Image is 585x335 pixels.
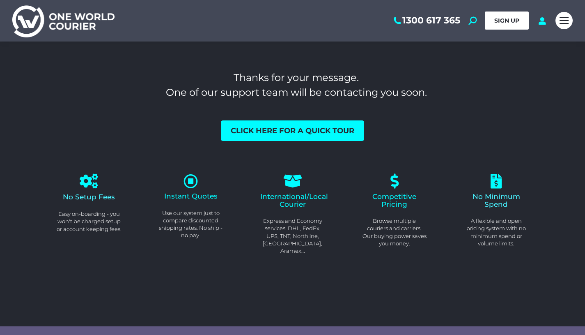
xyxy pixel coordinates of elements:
p: Browse multiple couriers and carriers. Our buying power saves you money. [362,217,427,247]
span: Click here for a quick tour [231,127,354,134]
span: No Minimum Spend [473,192,520,208]
a: 1300 617 365 [392,15,460,26]
img: One World Courier [12,4,115,37]
p: Use our system just to compare discounted shipping rates. No ship - no pay. [158,209,223,239]
a: Mobile menu icon [555,12,573,29]
a: Click here for a quick tour [221,120,364,141]
p: A flexible and open pricing system with no minimum spend or volume limits. [464,217,529,247]
span: No Setup Fees [63,193,115,201]
span: Instant Quotes [164,192,218,200]
a: SIGN UP [485,12,529,30]
span: Competitive Pricing [372,192,416,208]
p: Express and Economy services. DHL, FedEx, UPS, TNT, Northline, [GEOGRAPHIC_DATA], Aramex... [260,217,325,254]
span: International/Local Courier [260,192,328,208]
h3: Thanks for your message. One of our support team will be contacting you soon. [54,70,539,100]
p: Easy on-boarding - you won't be charged setup or account keeping fees. [57,210,122,233]
span: SIGN UP [494,17,519,24]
